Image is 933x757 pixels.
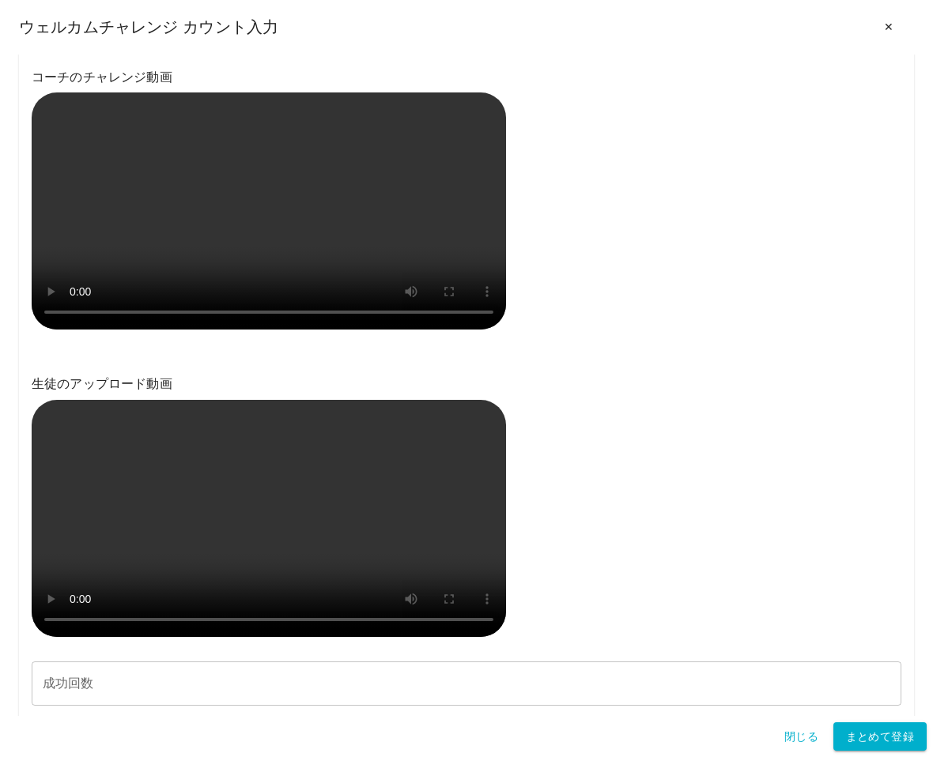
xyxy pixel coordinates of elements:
button: まとめて登録 [833,722,927,751]
div: ウェルカムチャレンジ カウント入力 [19,13,914,42]
button: 閉じる [776,722,827,751]
h6: コーチのチャレンジ動画 [32,66,901,89]
button: ✕ [863,13,914,42]
h6: 生徒のアップロード動画 [32,373,901,395]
